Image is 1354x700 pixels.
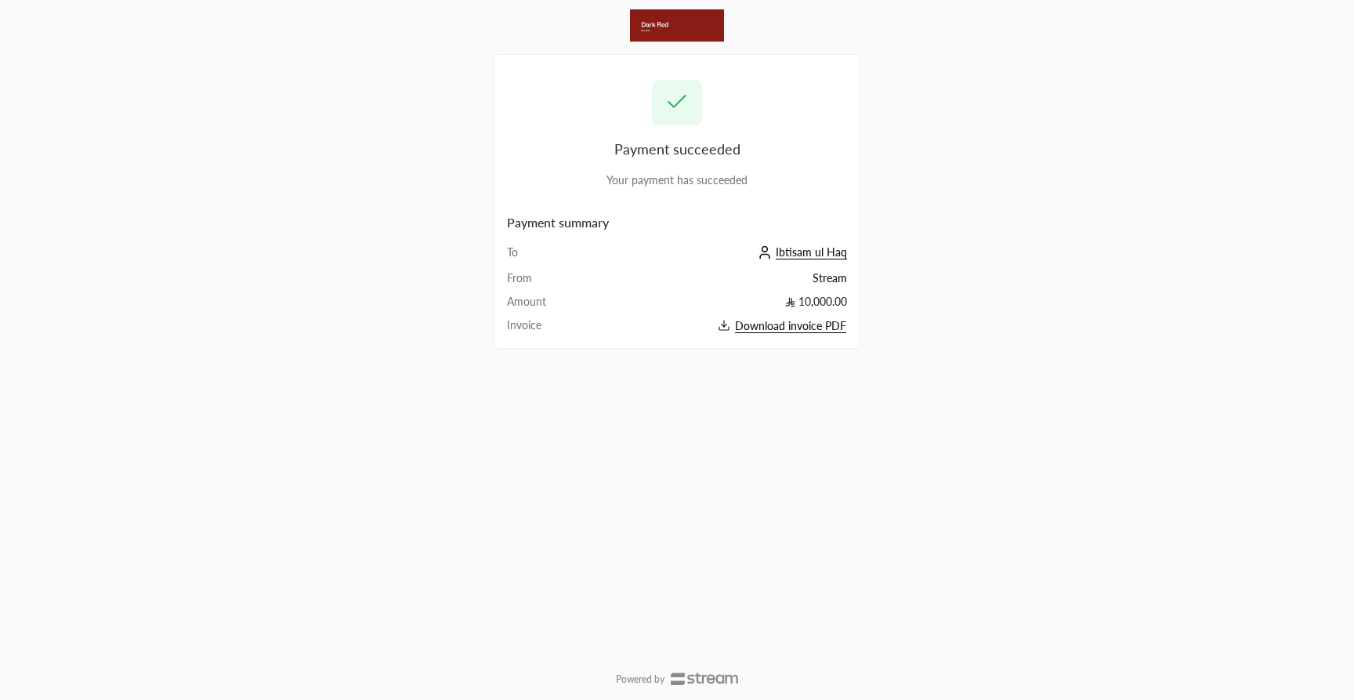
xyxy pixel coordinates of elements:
[507,294,584,317] td: Amount
[507,317,584,335] td: Invoice
[776,245,847,259] span: Ibtisam ul Haq
[735,319,846,333] span: Download invoice PDF
[507,138,847,160] div: Payment succeeded
[616,673,664,686] p: Powered by
[507,172,847,188] div: Your payment has succeeded
[584,270,847,294] td: Stream
[584,294,847,317] td: 10,000.00
[630,9,724,42] img: Company Logo
[507,245,584,270] td: To
[754,245,847,259] a: Ibtisam ul Haq
[507,213,847,232] h2: Payment summary
[584,317,847,335] button: Download invoice PDF
[507,270,584,294] td: From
